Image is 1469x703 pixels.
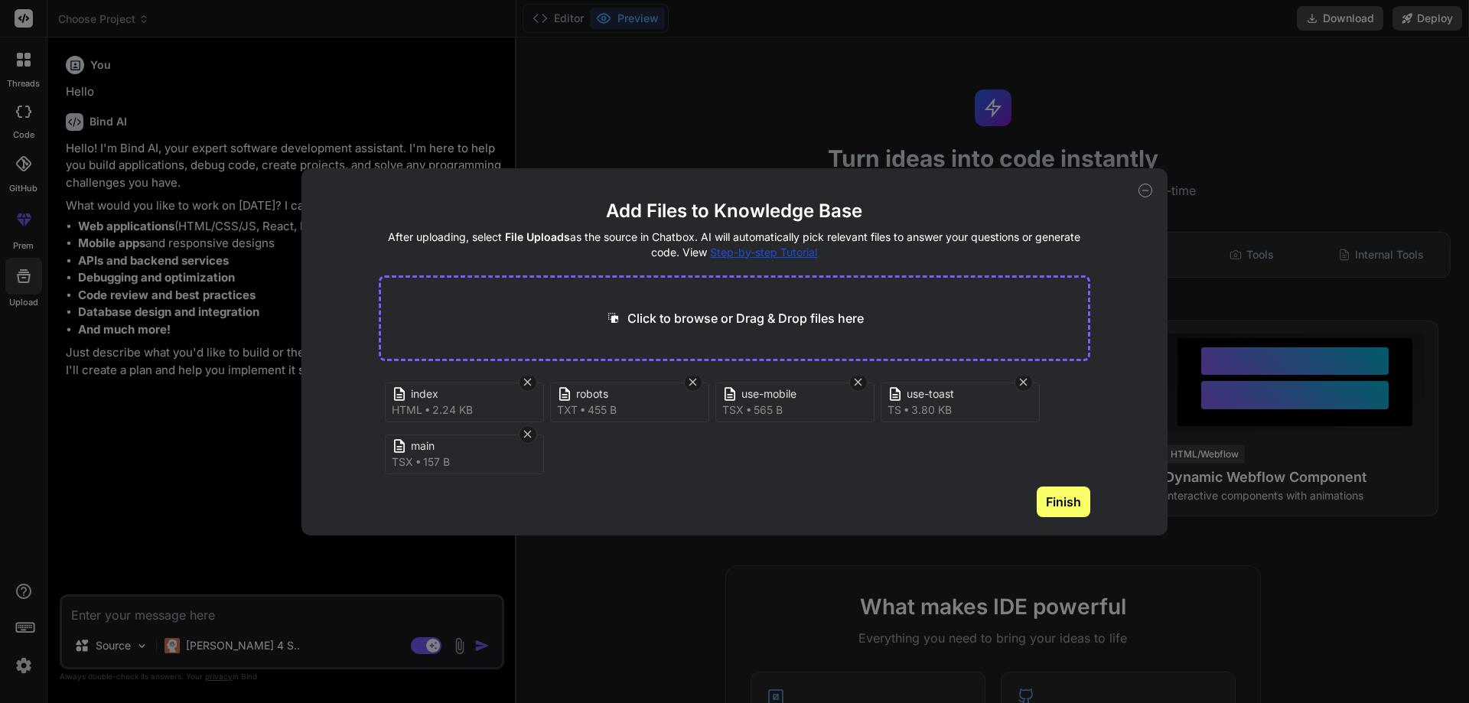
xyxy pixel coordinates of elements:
[888,402,901,418] span: ts
[432,402,473,418] span: 2.24 KB
[392,402,422,418] span: html
[392,454,413,470] span: tsx
[754,402,783,418] span: 565 B
[557,402,578,418] span: txt
[379,229,1091,260] h4: After uploading, select as the source in Chatbox. AI will automatically pick relevant files to an...
[379,199,1091,223] h2: Add Files to Knowledge Base
[710,246,817,259] span: Step-by-step Tutorial
[911,402,952,418] span: 3.80 KB
[576,386,699,402] span: robots
[907,386,1029,402] span: use-toast
[411,386,533,402] span: index
[505,230,570,243] span: File Uploads
[741,386,864,402] span: use-mobile
[627,309,864,327] p: Click to browse or Drag & Drop files here
[1037,487,1090,517] button: Finish
[423,454,450,470] span: 157 B
[722,402,744,418] span: tsx
[588,402,617,418] span: 455 B
[411,438,533,454] span: main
